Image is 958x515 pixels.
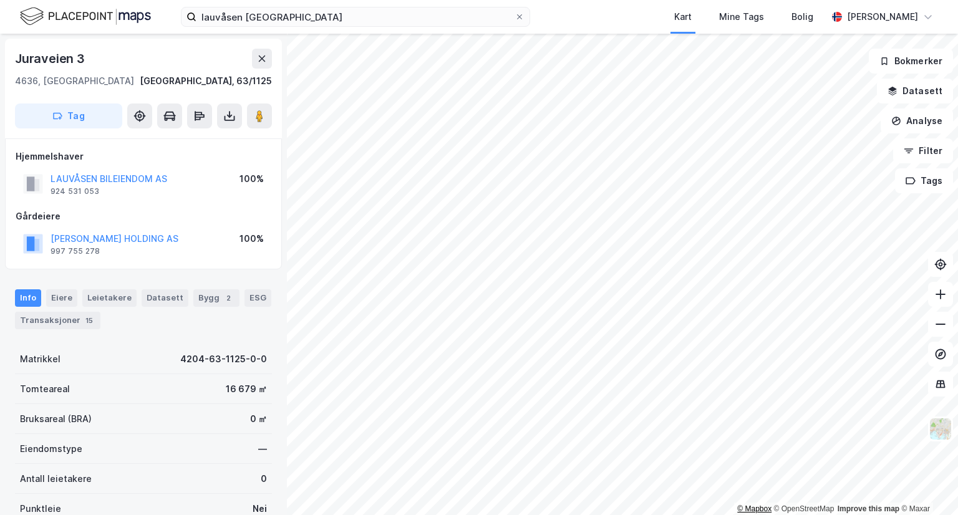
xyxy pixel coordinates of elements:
[20,382,70,397] div: Tomteareal
[142,289,188,307] div: Datasett
[15,312,100,329] div: Transaksjoner
[16,209,271,224] div: Gårdeiere
[877,79,953,103] button: Datasett
[838,504,899,513] a: Improve this map
[82,289,137,307] div: Leietakere
[896,455,958,515] iframe: Chat Widget
[20,441,82,456] div: Eiendomstype
[222,292,235,304] div: 2
[791,9,813,24] div: Bolig
[15,103,122,128] button: Tag
[719,9,764,24] div: Mine Tags
[896,455,958,515] div: Kontrollprogram for chat
[774,504,835,513] a: OpenStreetMap
[83,314,95,327] div: 15
[15,49,87,69] div: Juraveien 3
[46,289,77,307] div: Eiere
[929,417,952,441] img: Z
[674,9,692,24] div: Kart
[258,441,267,456] div: —
[20,6,151,27] img: logo.f888ab2527a4732fd821a326f86c7f29.svg
[51,186,99,196] div: 924 531 053
[20,471,92,486] div: Antall leietakere
[16,149,271,164] div: Hjemmelshaver
[15,289,41,307] div: Info
[20,352,60,367] div: Matrikkel
[737,504,772,513] a: Mapbox
[180,352,267,367] div: 4204-63-1125-0-0
[244,289,271,307] div: ESG
[869,49,953,74] button: Bokmerker
[239,171,264,186] div: 100%
[196,7,515,26] input: Søk på adresse, matrikkel, gårdeiere, leietakere eller personer
[140,74,272,89] div: [GEOGRAPHIC_DATA], 63/1125
[20,412,92,426] div: Bruksareal (BRA)
[895,168,953,193] button: Tags
[893,138,953,163] button: Filter
[193,289,239,307] div: Bygg
[239,231,264,246] div: 100%
[15,74,134,89] div: 4636, [GEOGRAPHIC_DATA]
[847,9,918,24] div: [PERSON_NAME]
[226,382,267,397] div: 16 679 ㎡
[250,412,267,426] div: 0 ㎡
[261,471,267,486] div: 0
[51,246,100,256] div: 997 755 278
[881,108,953,133] button: Analyse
